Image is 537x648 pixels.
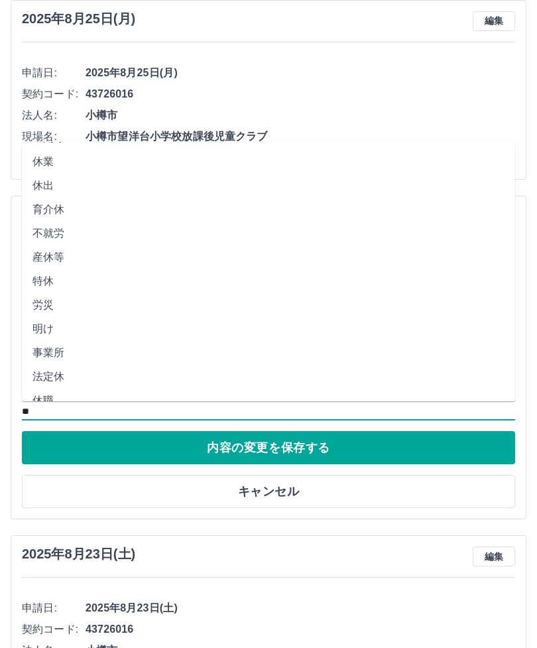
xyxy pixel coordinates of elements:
span: 契約コード: [22,86,86,102]
li: 休職 [22,389,515,413]
span: 43726016 [86,86,515,102]
span: 2025年8月25日(月) [86,65,515,81]
li: 不就労 [22,222,515,245]
li: 明け [22,317,515,341]
span: 43726016 [86,621,515,637]
span: 2025年8月23日(土) [86,600,515,616]
h3: 2025年8月25日(月) [22,11,135,27]
li: 休業 [22,150,515,174]
li: 労災 [22,293,515,317]
span: 申請日: [22,65,86,81]
button: 内容の変更を保存する [22,431,515,464]
span: 小樽市望洋台小学校放課後児童クラブ [86,129,515,145]
li: 法定休 [22,365,515,389]
span: 小樽市 [86,107,515,123]
span: 契約コード: [22,621,86,637]
button: キャンセル [22,475,515,508]
span: 法人名: [22,107,86,123]
h3: 2025年8月23日(土) [22,547,135,562]
li: 休出 [22,174,515,198]
li: 育介休 [22,198,515,222]
span: 申請日: [22,600,86,616]
span: 現場名: [22,129,86,145]
button: 編集 [473,11,515,31]
li: 特休 [22,269,515,293]
li: 産休等 [22,245,515,269]
li: 事業所 [22,341,515,365]
button: 編集 [473,547,515,566]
